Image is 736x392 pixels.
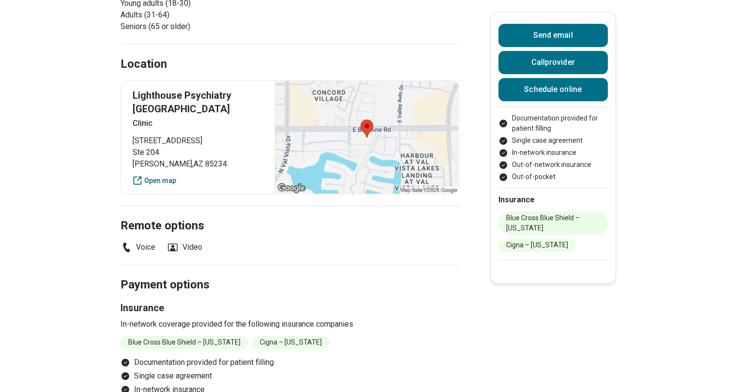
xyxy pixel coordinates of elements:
[120,56,167,73] h2: Location
[120,254,459,293] h2: Payment options
[133,158,264,170] span: [PERSON_NAME] , AZ 85234
[133,147,264,158] span: Ste 204
[498,51,608,74] button: Callprovider
[133,135,264,147] span: [STREET_ADDRESS]
[120,9,286,21] li: Adults (31-64)
[498,194,608,206] h2: Insurance
[498,113,608,134] li: Documentation provided for patient filling
[120,357,459,368] li: Documentation provided for patient filling
[120,301,459,315] h3: Insurance
[120,336,248,349] li: Blue Cross Blue Shield – [US_STATE]
[498,211,608,235] li: Blue Cross Blue Shield – [US_STATE]
[498,136,608,146] li: Single case agreement
[133,118,264,129] p: Clinic
[133,176,264,186] a: Open map
[133,89,264,116] p: Lighthouse Psychiatry [GEOGRAPHIC_DATA]
[120,370,459,382] li: Single case agreement
[252,336,330,349] li: Cigna – [US_STATE]
[120,21,286,32] li: Seniors (65 or older)
[120,318,459,330] p: In-network coverage provided for the following insurance companies
[498,24,608,47] button: Send email
[498,239,576,252] li: Cigna – [US_STATE]
[120,195,459,234] h2: Remote options
[498,113,608,182] ul: Payment options
[498,78,608,101] a: Schedule online
[498,160,608,170] li: Out-of-network insurance
[498,172,608,182] li: Out-of-pocket
[167,241,202,253] li: Video
[498,148,608,158] li: In-network insurance
[120,241,155,253] li: Voice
